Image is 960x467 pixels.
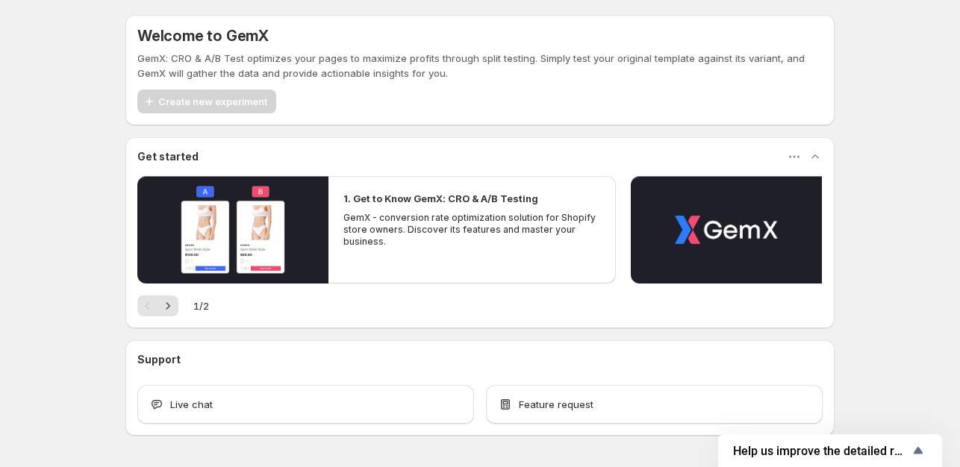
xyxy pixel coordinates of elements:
h5: Welcome to GemX [137,27,269,45]
span: Live chat [170,397,213,412]
button: Show survey - Help us improve the detailed report for A/B campaigns [733,442,927,460]
p: GemX - conversion rate optimization solution for Shopify store owners. Discover its features and ... [343,212,600,248]
h3: Support [137,352,181,367]
p: GemX: CRO & A/B Test optimizes your pages to maximize profits through split testing. Simply test ... [137,51,823,81]
span: Help us improve the detailed report for A/B campaigns [733,444,909,458]
span: Feature request [519,397,593,412]
button: Next [158,295,178,316]
button: Play video [631,176,822,283]
nav: Pagination [137,295,178,316]
button: Play video [137,176,328,283]
span: 1 / 2 [193,298,209,313]
h3: Get started [137,149,199,164]
h2: 1. Get to Know GemX: CRO & A/B Testing [343,191,538,206]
